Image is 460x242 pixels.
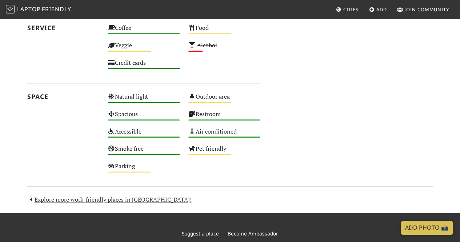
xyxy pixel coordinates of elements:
img: LaptopFriendly [6,5,15,13]
div: Spacious [103,109,184,126]
a: Add [366,3,390,16]
div: Outdoor area [184,91,265,109]
div: Air conditioned [184,126,265,144]
div: Restroom [184,109,265,126]
a: Become Ambassador [228,230,278,237]
div: Pet friendly [184,143,265,161]
div: Accessible [103,126,184,144]
div: Veggie [103,40,184,57]
div: Food [184,23,265,40]
span: Friendly [42,5,71,13]
h2: Space [27,93,99,100]
div: Smoke free [103,143,184,161]
span: Laptop [17,5,41,13]
div: Coffee [103,23,184,40]
span: Add [376,6,387,13]
div: Credit cards [103,57,184,75]
div: Parking [103,161,184,178]
a: Cities [333,3,361,16]
a: Explore more work-friendly places in [GEOGRAPHIC_DATA]! [27,195,192,203]
a: Suggest a place [182,230,219,237]
span: Cities [343,6,359,13]
a: LaptopFriendly LaptopFriendly [6,3,71,16]
a: Join Community [394,3,452,16]
s: Alcohol [197,41,217,49]
h2: Service [27,24,99,32]
div: Natural light [103,91,184,109]
span: Join Community [404,6,449,13]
